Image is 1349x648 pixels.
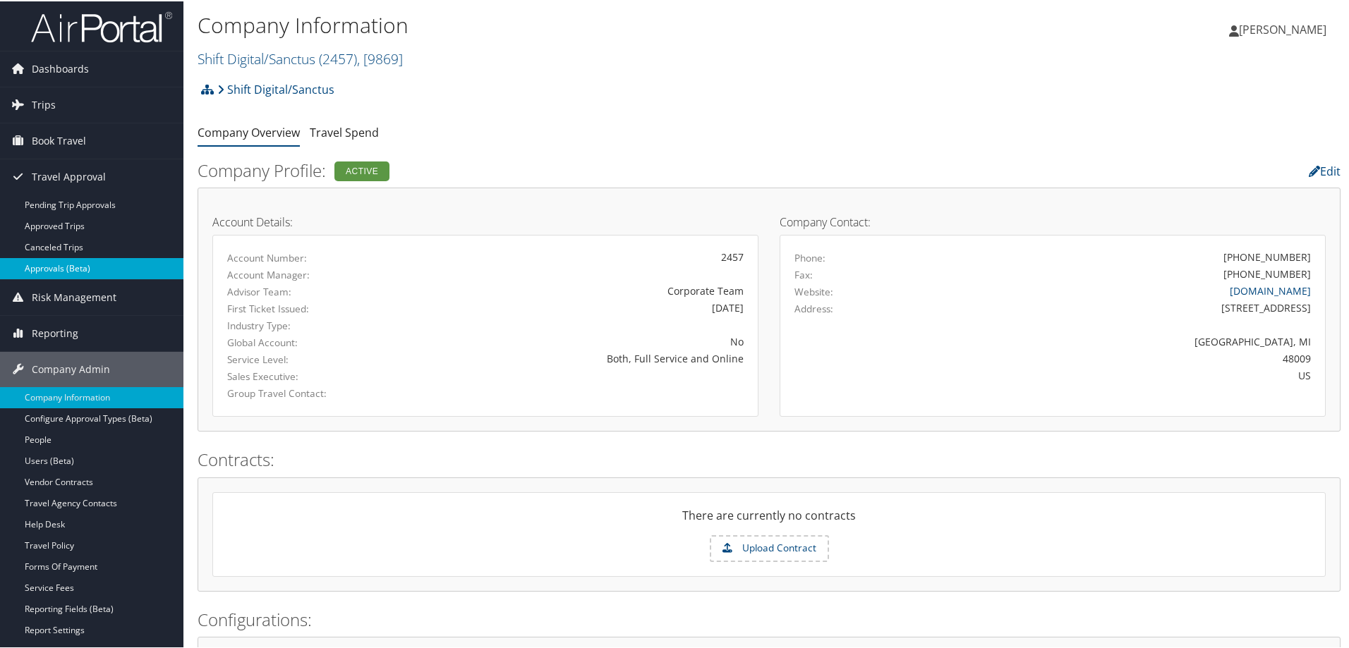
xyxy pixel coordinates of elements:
label: Address: [794,300,833,314]
div: Corporate Team [406,282,744,297]
label: Fax: [794,267,813,281]
a: [DOMAIN_NAME] [1230,283,1311,296]
span: [PERSON_NAME] [1239,20,1326,36]
h2: Contracts: [198,446,1341,470]
span: Dashboards [32,50,89,85]
div: 2457 [406,248,744,263]
span: , [ 9869 ] [357,48,403,67]
a: Company Overview [198,123,300,139]
label: Account Number: [227,250,385,264]
div: 48009 [929,350,1312,365]
div: US [929,367,1312,381]
div: [GEOGRAPHIC_DATA], MI [929,333,1312,348]
label: Account Manager: [227,267,385,281]
span: Reporting [32,314,78,350]
span: Book Travel [32,122,86,157]
div: There are currently no contracts [213,506,1325,534]
label: Website: [794,283,833,298]
span: Trips [32,86,56,121]
a: [PERSON_NAME] [1229,7,1341,49]
a: Edit [1309,162,1341,178]
h1: Company Information [198,9,960,39]
span: Travel Approval [32,158,106,193]
label: Industry Type: [227,317,385,331]
h2: Company Profile: [198,157,952,181]
label: Upload Contract [711,535,828,559]
label: Phone: [794,250,825,264]
span: ( 2457 ) [319,48,357,67]
label: First Ticket Issued: [227,300,385,314]
span: Risk Management [32,279,116,314]
div: Active [334,160,389,180]
a: Travel Spend [310,123,379,139]
div: Both, Full Service and Online [406,350,744,365]
label: Sales Executive: [227,368,385,382]
label: Global Account: [227,334,385,348]
div: No [406,333,744,348]
div: [DATE] [406,299,744,314]
a: Shift Digital/Sanctus [217,74,334,102]
div: [STREET_ADDRESS] [929,299,1312,314]
div: [PHONE_NUMBER] [1223,265,1311,280]
label: Service Level: [227,351,385,365]
span: Company Admin [32,350,110,386]
h2: Configurations: [198,606,1341,630]
label: Group Travel Contact: [227,385,385,399]
label: Advisor Team: [227,283,385,298]
a: Shift Digital/Sanctus [198,48,403,67]
h4: Company Contact: [780,215,1326,226]
div: [PHONE_NUMBER] [1223,248,1311,263]
img: airportal-logo.png [31,9,172,42]
h4: Account Details: [212,215,758,226]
